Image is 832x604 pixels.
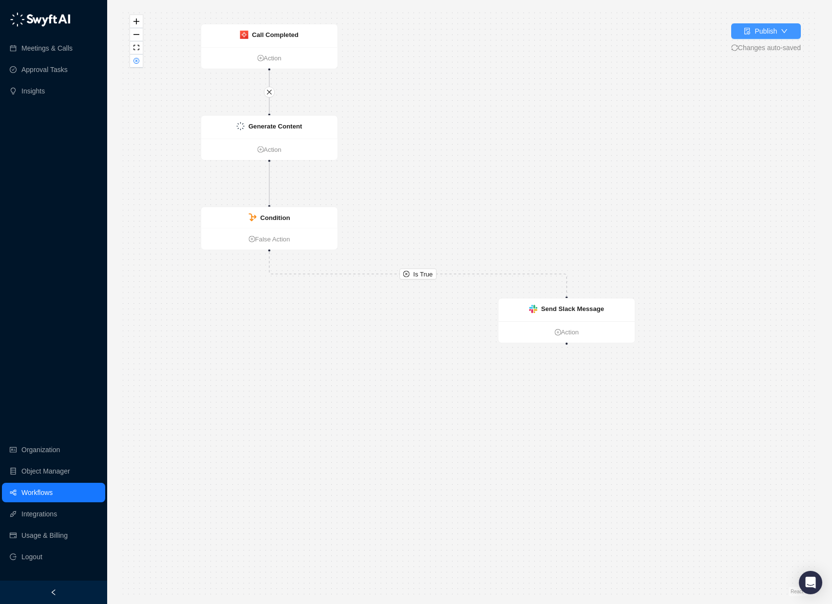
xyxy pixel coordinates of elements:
[21,547,42,567] span: Logout
[257,55,264,61] span: plus-circle
[799,571,822,594] div: Open Intercom Messenger
[498,327,635,337] a: Action
[21,461,70,481] a: Object Manager
[21,81,45,101] a: Insights
[269,252,567,296] g: Edge from 7b822fb0-7184-013e-26ea-4efe67ba4d1e to 0a3dd3e0-79f0-013e-5cda-02b1cd453a83
[413,269,433,279] span: Is True
[529,305,537,313] img: slack-Cn3INd-T.png
[21,440,60,459] a: Organization
[731,42,801,53] span: Changes auto-saved
[498,298,635,343] div: Send Slack Messageplus-circleAction
[755,26,777,37] div: Publish
[130,55,143,68] button: close-circle
[201,145,338,155] a: Action
[21,526,68,545] a: Usage & Billing
[21,504,57,524] a: Integrations
[248,236,255,242] span: plus-circle
[554,329,561,335] span: plus-circle
[133,58,139,64] span: close-circle
[403,271,410,277] span: close-circle
[731,23,801,39] button: Publish
[201,234,338,244] a: False Action
[10,12,71,27] img: logo-05li4sbe.png
[21,38,73,58] a: Meetings & Calls
[201,206,338,250] div: Conditionplus-circleFalse Action
[10,553,17,560] span: logout
[541,305,604,312] strong: Send Slack Message
[201,24,338,69] div: Call Completedplus-circleAction
[731,44,738,51] span: sync
[201,53,338,63] a: Action
[21,60,68,79] a: Approval Tasks
[781,28,788,35] span: down
[236,122,245,130] img: logo-small-inverted-DW8HDUn_.png
[201,115,338,161] div: Generate Contentplus-circleAction
[248,123,302,130] strong: Generate Content
[399,269,436,280] button: Is True
[130,28,143,41] button: zoom out
[130,15,143,28] button: zoom in
[257,146,264,152] span: plus-circle
[744,28,751,35] span: file-done
[260,214,290,221] strong: Condition
[240,31,248,39] img: avoma-Ch2FgYIh.png
[791,589,815,594] a: React Flow attribution
[50,589,57,596] span: left
[252,31,299,38] strong: Call Completed
[130,41,143,55] button: fit view
[266,89,272,95] span: close
[21,483,53,502] a: Workflows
